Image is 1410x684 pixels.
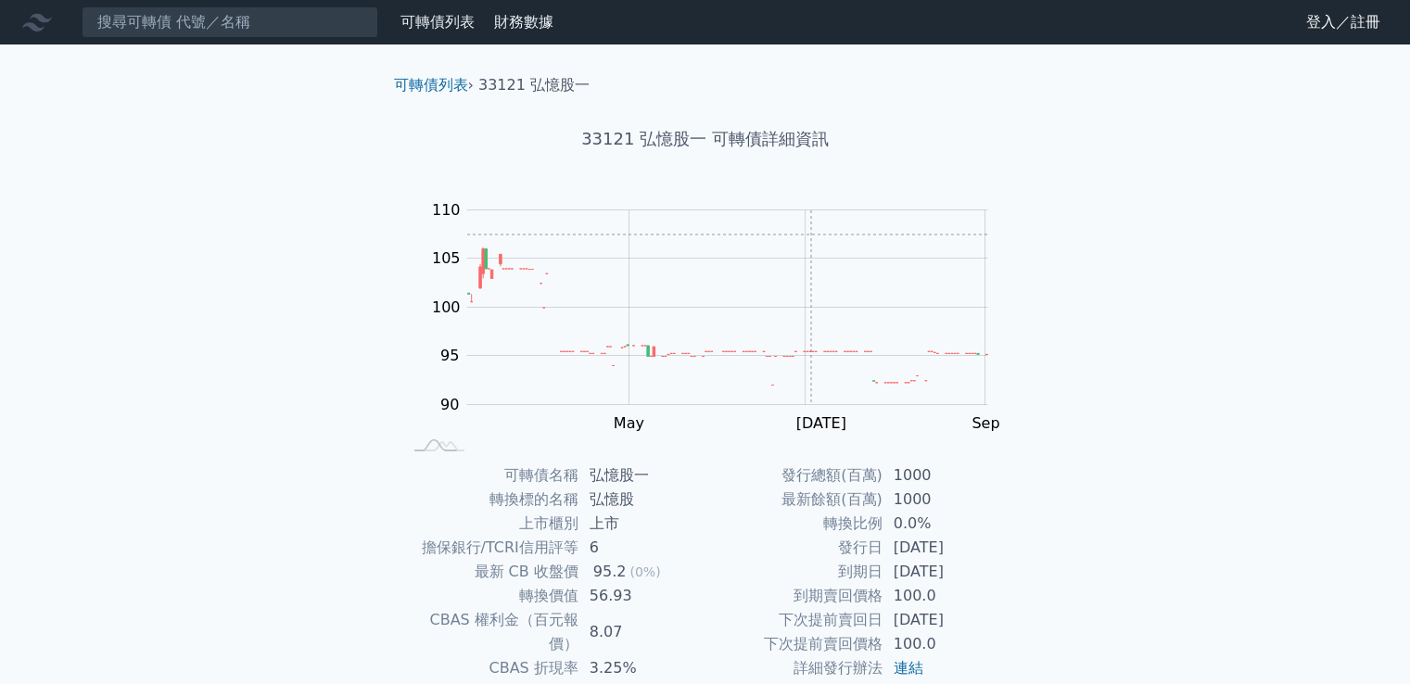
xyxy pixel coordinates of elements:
td: 56.93 [578,584,705,608]
td: 可轉債名稱 [401,463,578,488]
tspan: 95 [440,347,459,364]
td: 8.07 [578,608,705,656]
a: 可轉債列表 [394,76,468,94]
a: 連結 [894,659,923,677]
td: 3.25% [578,656,705,680]
a: 可轉債列表 [400,13,475,31]
tspan: Sep [972,414,999,432]
td: [DATE] [883,608,1010,632]
td: 1000 [883,463,1010,488]
td: 100.0 [883,584,1010,608]
td: 發行總額(百萬) [705,463,883,488]
tspan: 100 [432,298,461,316]
td: 6 [578,536,705,560]
td: 到期賣回價格 [705,584,883,608]
li: 33121 弘憶股一 [478,74,590,96]
td: 轉換價值 [401,584,578,608]
td: 弘憶股一 [578,463,705,488]
td: CBAS 折現率 [401,656,578,680]
tspan: 90 [440,396,459,413]
td: 擔保銀行/TCRI信用評等 [401,536,578,560]
td: 詳細發行辦法 [705,656,883,680]
td: 最新 CB 收盤價 [401,560,578,584]
h1: 33121 弘憶股一 可轉債詳細資訊 [379,126,1032,152]
li: › [394,74,474,96]
a: 財務數據 [494,13,553,31]
td: 到期日 [705,560,883,584]
div: 95.2 [590,560,630,584]
td: 上市櫃別 [401,512,578,536]
td: 最新餘額(百萬) [705,488,883,512]
td: 轉換標的名稱 [401,488,578,512]
td: 下次提前賣回價格 [705,632,883,656]
td: 下次提前賣回日 [705,608,883,632]
td: 弘憶股 [578,488,705,512]
td: 1000 [883,488,1010,512]
td: 上市 [578,512,705,536]
td: 100.0 [883,632,1010,656]
td: [DATE] [883,536,1010,560]
td: 轉換比例 [705,512,883,536]
td: CBAS 權利金（百元報價） [401,608,578,656]
tspan: [DATE] [796,414,846,432]
a: 登入／註冊 [1291,7,1395,37]
tspan: May [614,414,644,432]
tspan: 105 [432,249,461,267]
td: 發行日 [705,536,883,560]
g: Chart [422,201,1015,432]
td: 0.0% [883,512,1010,536]
td: [DATE] [883,560,1010,584]
input: 搜尋可轉債 代號／名稱 [82,6,378,38]
span: (0%) [629,564,660,579]
tspan: 110 [432,201,461,219]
